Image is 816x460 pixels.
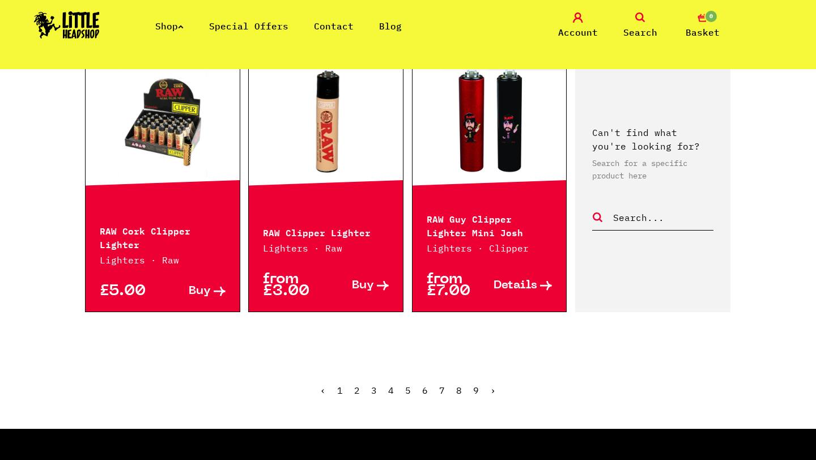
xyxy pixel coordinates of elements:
[263,225,389,238] p: RAW Clipper Lighter
[34,11,100,39] img: Little Head Shop Logo
[209,20,288,32] a: Special Offers
[422,385,428,396] a: 6
[354,385,360,396] a: 2
[326,274,389,297] a: Buy
[320,386,326,395] li: « Previous
[704,10,718,23] span: 0
[405,385,411,396] a: 5
[314,20,354,32] a: Contact
[427,241,552,255] p: Lighters · Clipper
[337,385,343,396] span: 1
[155,20,184,32] a: Shop
[352,280,374,292] span: Buy
[388,385,394,396] a: 4
[490,274,552,297] a: Details
[163,286,226,297] a: Buy
[612,12,669,39] a: Search
[623,25,657,39] span: Search
[456,385,462,396] a: 8
[427,211,552,238] p: RAW Guy Clipper Lighter Mini Josh
[100,253,226,267] p: Lighters · Raw
[263,241,389,255] p: Lighters · Raw
[100,286,163,297] p: £5.00
[320,385,326,396] span: ‹
[490,385,496,396] a: Next »
[379,20,402,32] a: Blog
[427,274,490,297] p: from £7.00
[558,25,598,39] span: Account
[189,286,211,297] span: Buy
[100,223,226,250] p: RAW Cork Clipper Lighter
[413,64,567,177] a: Out of Stock Hurry! Low Stock Sorry! Out of Stock!
[592,157,713,182] p: Search for a specific product here
[494,280,537,292] span: Details
[263,274,326,297] p: from £3.00
[612,210,713,225] input: Search...
[439,385,445,396] a: 7
[686,25,720,39] span: Basket
[674,12,731,39] a: 0 Basket
[371,385,377,396] a: 3
[592,126,713,153] p: Can't find what you're looking for?
[473,385,479,396] a: 9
